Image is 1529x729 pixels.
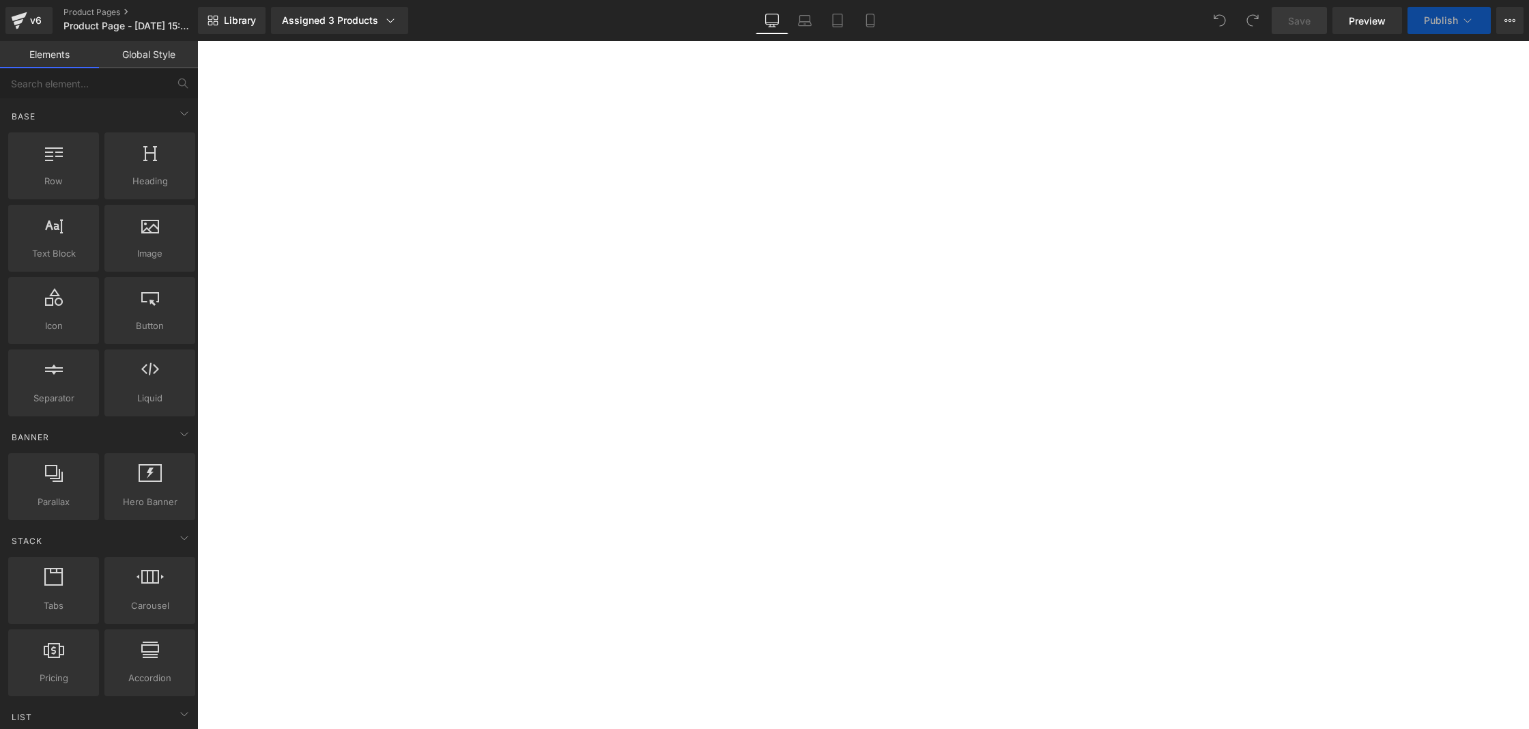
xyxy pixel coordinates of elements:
a: Global Style [99,41,198,68]
a: Tablet [821,7,854,34]
span: Heading [109,174,191,188]
span: Carousel [109,599,191,613]
span: Button [109,319,191,333]
span: Accordion [109,671,191,685]
a: Desktop [756,7,788,34]
span: Banner [10,431,51,444]
button: Undo [1206,7,1233,34]
span: Separator [12,391,95,405]
span: Parallax [12,495,95,509]
span: Library [224,14,256,27]
a: Preview [1332,7,1402,34]
span: Row [12,174,95,188]
span: Preview [1349,14,1386,28]
span: Pricing [12,671,95,685]
span: Product Page - [DATE] 15:48:48 [63,20,195,31]
span: Save [1288,14,1311,28]
button: More [1496,7,1524,34]
span: Publish [1424,15,1458,26]
span: Tabs [12,599,95,613]
span: List [10,711,33,724]
a: Mobile [854,7,887,34]
a: Product Pages [63,7,220,18]
span: Image [109,246,191,261]
span: Liquid [109,391,191,405]
span: Icon [12,319,95,333]
a: v6 [5,7,53,34]
button: Redo [1239,7,1266,34]
button: Publish [1407,7,1491,34]
span: Stack [10,534,44,547]
span: Hero Banner [109,495,191,509]
a: Laptop [788,7,821,34]
a: New Library [198,7,266,34]
div: v6 [27,12,44,29]
div: Assigned 3 Products [282,14,397,27]
span: Text Block [12,246,95,261]
span: Base [10,110,37,123]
